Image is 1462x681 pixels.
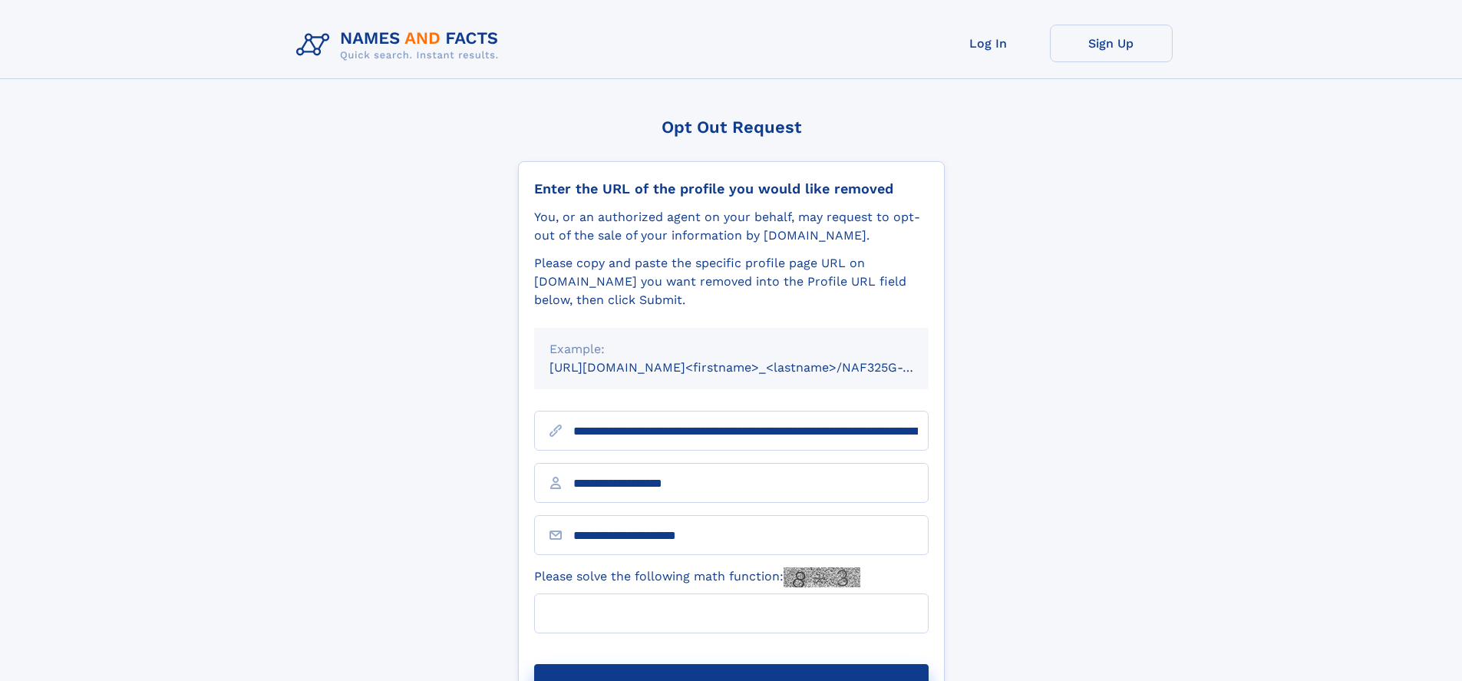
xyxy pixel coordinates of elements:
img: Logo Names and Facts [290,25,511,66]
a: Sign Up [1050,25,1173,62]
a: Log In [927,25,1050,62]
label: Please solve the following math function: [534,567,860,587]
div: Opt Out Request [518,117,945,137]
div: Please copy and paste the specific profile page URL on [DOMAIN_NAME] you want removed into the Pr... [534,254,929,309]
div: Enter the URL of the profile you would like removed [534,180,929,197]
div: Example: [549,340,913,359]
small: [URL][DOMAIN_NAME]<firstname>_<lastname>/NAF325G-xxxxxxxx [549,360,958,375]
div: You, or an authorized agent on your behalf, may request to opt-out of the sale of your informatio... [534,208,929,245]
